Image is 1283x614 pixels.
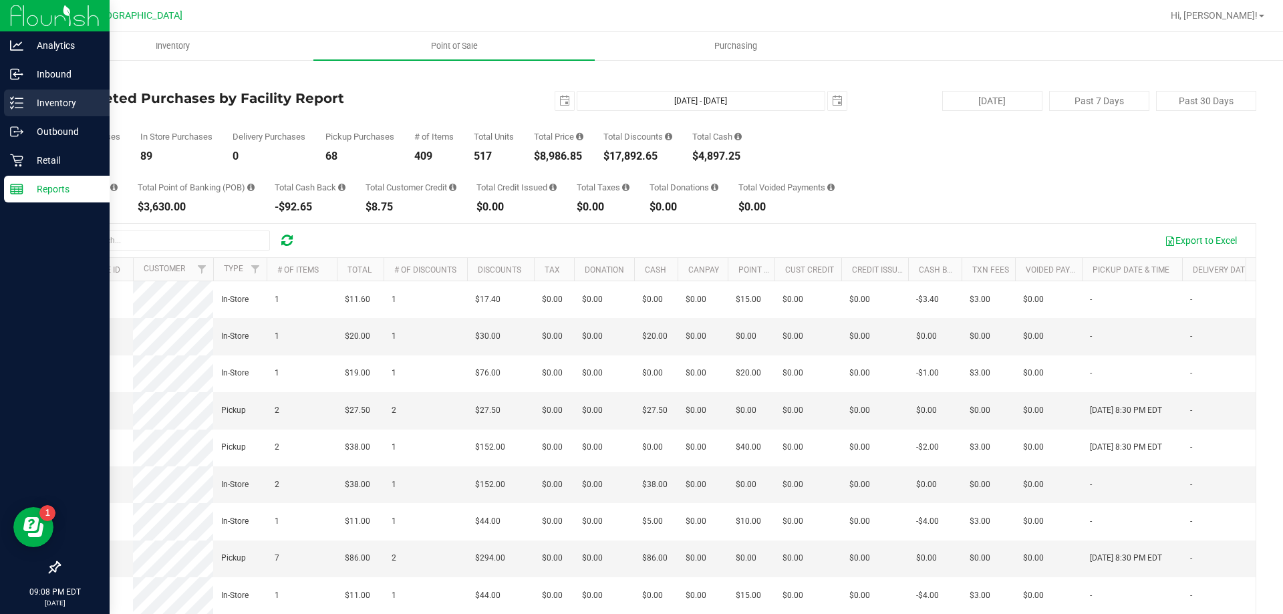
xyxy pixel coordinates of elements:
[345,330,370,343] span: $20.00
[665,132,672,141] i: Sum of the discount values applied to the all purchases in the date range.
[476,202,557,212] div: $0.00
[347,265,372,275] a: Total
[642,589,663,602] span: $0.00
[221,515,249,528] span: In-Store
[595,32,876,60] a: Purchasing
[970,404,990,417] span: $0.00
[582,367,603,379] span: $0.00
[475,515,501,528] span: $44.00
[645,265,666,275] a: Cash
[224,264,243,273] a: Type
[366,183,456,192] div: Total Customer Credit
[414,132,454,141] div: # of Items
[545,265,560,275] a: Tax
[277,265,319,275] a: # of Items
[582,330,603,343] span: $0.00
[345,293,370,306] span: $11.60
[582,441,603,454] span: $0.00
[10,125,23,138] inline-svg: Outbound
[542,330,563,343] span: $0.00
[1023,515,1044,528] span: $0.00
[392,515,396,528] span: 1
[1190,367,1192,379] span: -
[577,183,629,192] div: Total Taxes
[686,293,706,306] span: $0.00
[140,151,212,162] div: 89
[345,441,370,454] span: $38.00
[585,265,624,275] a: Donation
[650,202,718,212] div: $0.00
[849,515,870,528] span: $0.00
[696,40,775,52] span: Purchasing
[138,183,255,192] div: Total Point of Banking (POB)
[392,478,396,491] span: 1
[138,40,208,52] span: Inventory
[734,132,742,141] i: Sum of the successful, non-voided cash payment transactions for all purchases in the date range. ...
[1190,441,1192,454] span: -
[782,589,803,602] span: $0.00
[476,183,557,192] div: Total Credit Issued
[475,293,501,306] span: $17.40
[247,183,255,192] i: Sum of the successful, non-voided point-of-banking payment transactions, both via payment termina...
[1156,229,1246,252] button: Export to Excel
[736,515,761,528] span: $10.00
[650,183,718,192] div: Total Donations
[191,258,213,281] a: Filter
[692,132,742,141] div: Total Cash
[275,478,279,491] span: 2
[1090,293,1092,306] span: -
[1049,91,1149,111] button: Past 7 Days
[1023,404,1044,417] span: $0.00
[970,552,990,565] span: $0.00
[582,589,603,602] span: $0.00
[1023,367,1044,379] span: $0.00
[233,151,305,162] div: 0
[782,515,803,528] span: $0.00
[32,32,313,60] a: Inventory
[577,202,629,212] div: $0.00
[972,265,1009,275] a: Txn Fees
[23,95,104,111] p: Inventory
[603,151,672,162] div: $17,892.65
[582,404,603,417] span: $0.00
[1190,589,1192,602] span: -
[916,478,937,491] span: $0.00
[275,515,279,528] span: 1
[23,152,104,168] p: Retail
[542,589,563,602] span: $0.00
[686,330,706,343] span: $0.00
[642,552,668,565] span: $86.00
[1093,265,1169,275] a: Pickup Date & Time
[542,441,563,454] span: $0.00
[642,404,668,417] span: $27.50
[1190,293,1192,306] span: -
[325,151,394,162] div: 68
[144,264,185,273] a: Customer
[221,367,249,379] span: In-Store
[345,589,370,602] span: $11.00
[1026,265,1092,275] a: Voided Payment
[555,92,574,110] span: select
[916,552,937,565] span: $0.00
[221,404,246,417] span: Pickup
[827,183,835,192] i: Sum of all voided payment transaction amounts, excluding tips and transaction fees, for all purch...
[782,478,803,491] span: $0.00
[782,441,803,454] span: $0.00
[10,182,23,196] inline-svg: Reports
[970,441,990,454] span: $3.00
[275,589,279,602] span: 1
[1023,330,1044,343] span: $0.00
[736,330,756,343] span: $0.00
[413,40,496,52] span: Point of Sale
[849,367,870,379] span: $0.00
[919,265,963,275] a: Cash Back
[1090,367,1092,379] span: -
[1190,515,1192,528] span: -
[534,132,583,141] div: Total Price
[916,293,939,306] span: -$3.40
[1023,552,1044,565] span: $0.00
[392,404,396,417] span: 2
[849,293,870,306] span: $0.00
[782,293,803,306] span: $0.00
